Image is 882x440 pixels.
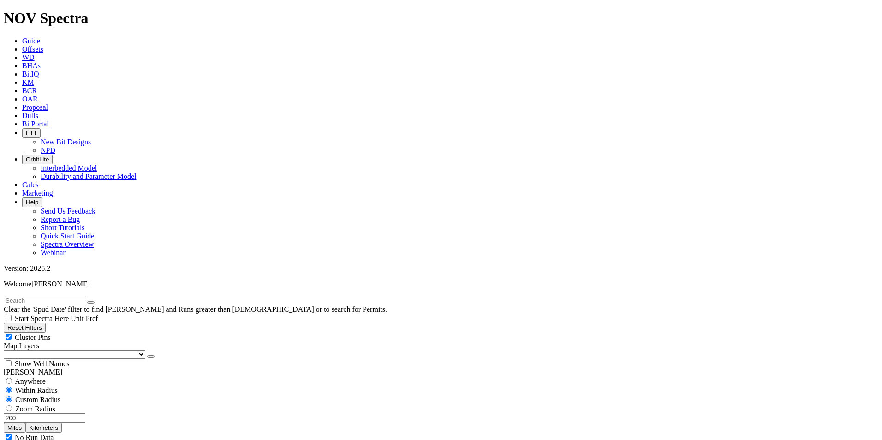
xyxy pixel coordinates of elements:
[31,280,90,288] span: [PERSON_NAME]
[41,249,66,256] a: Webinar
[22,45,43,53] a: Offsets
[26,156,49,163] span: OrbitLite
[22,70,39,78] a: BitIQ
[15,377,46,385] span: Anywhere
[22,78,34,86] a: KM
[25,423,62,433] button: Kilometers
[4,280,878,288] p: Welcome
[41,215,80,223] a: Report a Bug
[15,360,69,368] span: Show Well Names
[22,120,49,128] a: BitPortal
[41,172,137,180] a: Durability and Parameter Model
[22,155,53,164] button: OrbitLite
[4,423,25,433] button: Miles
[6,315,12,321] input: Start Spectra Here
[41,138,91,146] a: New Bit Designs
[22,54,35,61] a: WD
[4,264,878,273] div: Version: 2025.2
[4,323,46,333] button: Reset Filters
[4,10,878,27] h1: NOV Spectra
[41,232,94,240] a: Quick Start Guide
[4,296,85,305] input: Search
[15,315,69,322] span: Start Spectra Here
[22,37,40,45] a: Guide
[41,224,85,232] a: Short Tutorials
[4,305,387,313] span: Clear the 'Spud Date' filter to find [PERSON_NAME] and Runs greater than [DEMOGRAPHIC_DATA] or to...
[71,315,98,322] span: Unit Pref
[22,62,41,70] a: BHAs
[15,396,60,404] span: Custom Radius
[22,87,37,95] a: BCR
[22,181,39,189] a: Calcs
[22,112,38,119] a: Dulls
[15,405,55,413] span: Zoom Radius
[41,146,55,154] a: NPD
[41,207,95,215] a: Send Us Feedback
[22,189,53,197] a: Marketing
[41,164,97,172] a: Interbedded Model
[26,130,37,137] span: FTT
[4,342,39,350] span: Map Layers
[22,95,38,103] a: OAR
[4,413,85,423] input: 0.0
[15,333,51,341] span: Cluster Pins
[26,199,38,206] span: Help
[22,128,41,138] button: FTT
[22,197,42,207] button: Help
[22,103,48,111] a: Proposal
[41,240,94,248] a: Spectra Overview
[15,386,58,394] span: Within Radius
[4,368,878,376] div: [PERSON_NAME]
